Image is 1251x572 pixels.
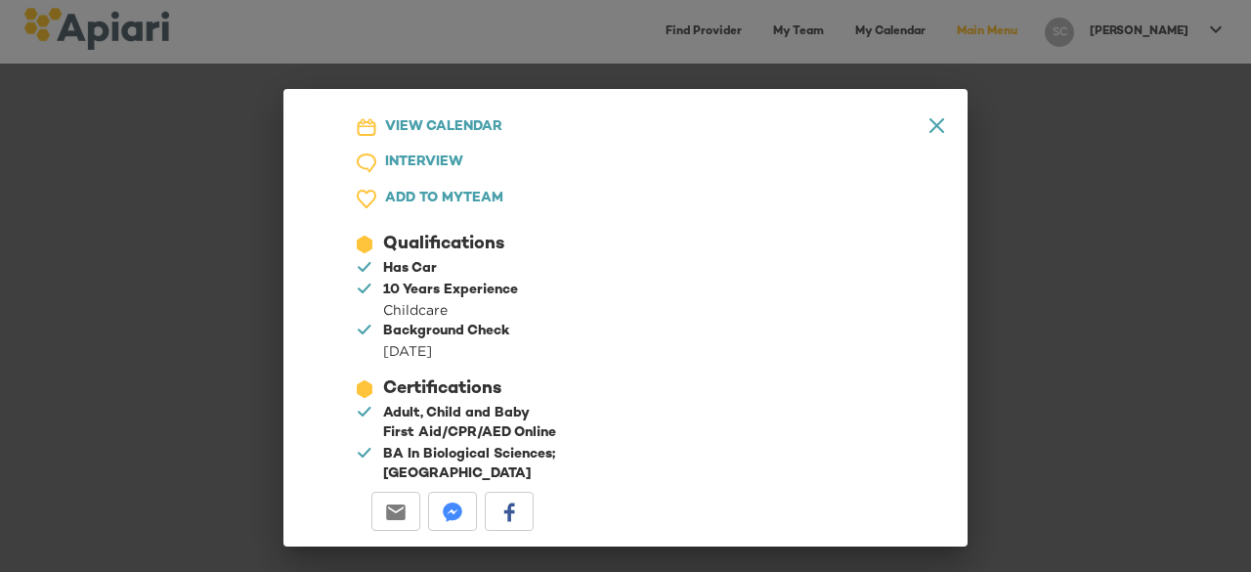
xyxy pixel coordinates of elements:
[383,232,504,257] div: Qualifications
[385,151,463,175] span: INTERVIEW
[386,503,406,522] img: email-white sharing button
[383,445,559,484] div: BA In Biological Sciences; [GEOGRAPHIC_DATA]
[385,115,502,140] span: VIEW CALENDAR
[338,181,563,217] button: ADD TO MYTEAM
[385,187,503,211] span: ADD TO MY TEAM
[383,376,501,402] div: Certifications
[383,300,518,320] div: Childcare
[383,341,509,361] div: [DATE]
[383,322,509,341] div: Background Check
[338,145,563,181] button: INTERVIEW
[383,404,559,443] div: Adult, Child and Baby First Aid/CPR/AED Online
[443,503,462,522] img: messenger-white sharing button
[499,503,519,522] img: facebook-white sharing button
[338,110,563,146] button: VIEW CALENDAR
[383,259,437,279] div: Has Car
[383,281,518,300] div: 10 Years Experience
